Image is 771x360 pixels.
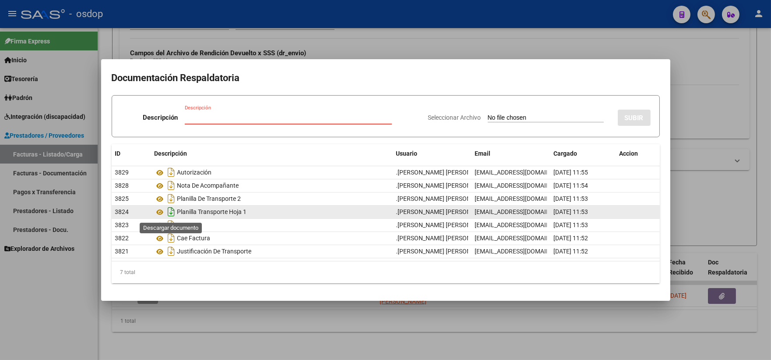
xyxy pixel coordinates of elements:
span: 3829 [115,169,129,176]
span: Descripción [155,150,187,157]
span: 3824 [115,208,129,215]
span: [DATE] 11:54 [554,182,588,189]
i: Descargar documento [166,244,177,258]
i: Descargar documento [166,165,177,179]
div: Cae Factura [155,231,389,245]
datatable-header-cell: Usuario [393,144,472,163]
datatable-header-cell: Cargado [550,144,616,163]
span: [EMAIL_ADDRESS][DOMAIN_NAME] [475,169,572,176]
span: [DATE] 11:53 [554,221,588,228]
span: [EMAIL_ADDRESS][DOMAIN_NAME] [475,182,572,189]
h2: Documentación Respaldatoria [112,70,660,86]
datatable-header-cell: Email [472,144,550,163]
span: Email [475,150,491,157]
span: .[PERSON_NAME] [PERSON_NAME] [396,182,493,189]
span: [DATE] 11:52 [554,235,588,242]
div: Planilla De Transporte 2 [155,192,389,206]
span: ID [115,150,121,157]
span: .[PERSON_NAME] [PERSON_NAME] [396,248,493,255]
span: Usuario [396,150,418,157]
span: .[PERSON_NAME] [PERSON_NAME] [396,195,493,202]
p: Descripción [143,113,178,123]
i: Descargar documento [166,205,177,219]
div: 7 total [112,261,660,283]
div: Autorización [155,165,389,179]
span: .[PERSON_NAME] [PERSON_NAME] [396,169,493,176]
span: [EMAIL_ADDRESS][DOMAIN_NAME] [475,195,572,202]
span: 3828 [115,182,129,189]
span: Seleccionar Archivo [428,114,481,121]
i: Descargar documento [166,218,177,232]
span: [DATE] 11:52 [554,248,588,255]
span: [EMAIL_ADDRESS][DOMAIN_NAME] [475,221,572,228]
div: Justificación De Transporte [155,244,389,258]
div: Arca [155,218,389,232]
i: Descargar documento [166,178,177,192]
span: 3825 [115,195,129,202]
i: Descargar documento [166,231,177,245]
i: Descargar documento [166,192,177,206]
datatable-header-cell: ID [112,144,151,163]
span: [DATE] 11:53 [554,195,588,202]
button: SUBIR [618,110,651,126]
span: SUBIR [625,114,644,122]
span: [EMAIL_ADDRESS][DOMAIN_NAME] [475,235,572,242]
span: 3823 [115,221,129,228]
div: Planilla Transporte Hoja 1 [155,205,389,219]
span: [EMAIL_ADDRESS][DOMAIN_NAME] [475,208,572,215]
span: [DATE] 11:53 [554,208,588,215]
span: .[PERSON_NAME] [PERSON_NAME] [396,221,493,228]
datatable-header-cell: Descripción [151,144,393,163]
span: 3821 [115,248,129,255]
div: Nota De Acompañante [155,178,389,192]
datatable-header-cell: Accion [616,144,660,163]
span: [DATE] 11:55 [554,169,588,176]
span: 3822 [115,235,129,242]
span: Cargado [554,150,577,157]
span: Accion [620,150,638,157]
span: .[PERSON_NAME] [PERSON_NAME] [396,208,493,215]
span: .[PERSON_NAME] [PERSON_NAME] [396,235,493,242]
span: [EMAIL_ADDRESS][DOMAIN_NAME] [475,248,572,255]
